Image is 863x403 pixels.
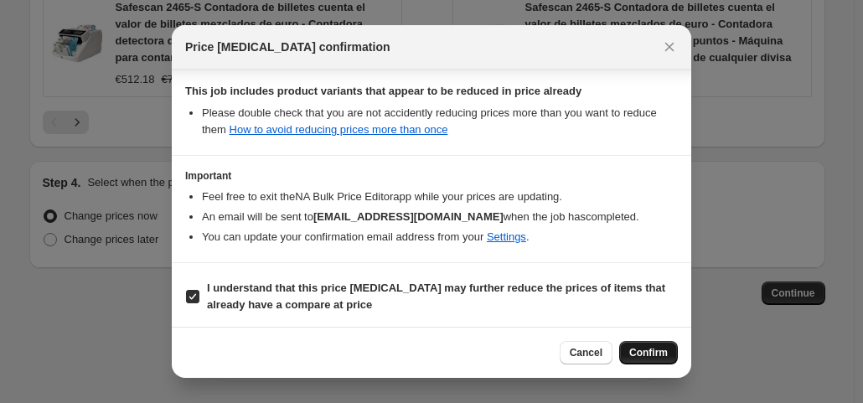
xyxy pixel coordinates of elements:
[185,39,390,55] span: Price [MEDICAL_DATA] confirmation
[202,209,678,225] li: An email will be sent to when the job has completed .
[185,85,581,97] b: This job includes product variants that appear to be reduced in price already
[629,346,668,359] span: Confirm
[560,341,612,364] button: Cancel
[487,230,526,243] a: Settings
[202,229,678,245] li: You can update your confirmation email address from your .
[207,282,665,311] b: I understand that this price [MEDICAL_DATA] may further reduce the prices of items that already h...
[658,35,681,59] button: Close
[570,346,602,359] span: Cancel
[202,189,678,205] li: Feel free to exit the NA Bulk Price Editor app while your prices are updating.
[230,123,448,136] a: How to avoid reducing prices more than once
[185,169,678,183] h3: Important
[313,210,504,223] b: [EMAIL_ADDRESS][DOMAIN_NAME]
[619,341,678,364] button: Confirm
[202,105,678,138] li: Please double check that you are not accidently reducing prices more than you want to reduce them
